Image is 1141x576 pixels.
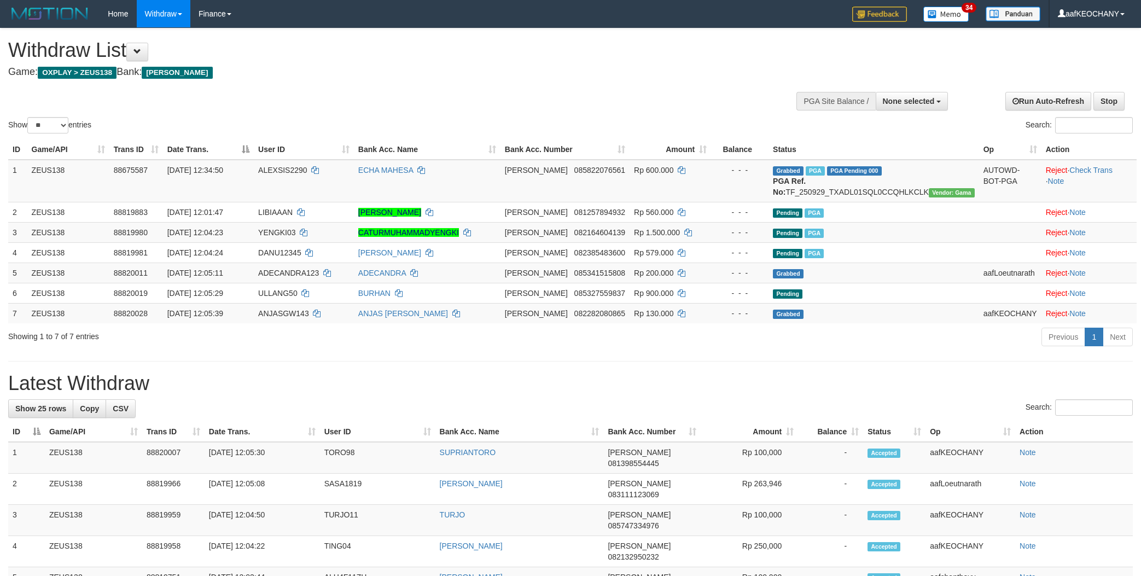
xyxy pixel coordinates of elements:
span: Accepted [868,480,900,489]
td: [DATE] 12:05:08 [205,474,320,505]
th: Bank Acc. Number: activate to sort column ascending [500,139,630,160]
span: Copy 085341515808 to clipboard [574,269,625,277]
a: Copy [73,399,106,418]
span: Rp 900.000 [634,289,673,298]
td: - [798,442,863,474]
span: Accepted [868,511,900,520]
span: Rp 600.000 [634,166,673,174]
td: AUTOWD-BOT-PGA [979,160,1041,202]
b: PGA Ref. No: [773,177,806,196]
td: 7 [8,303,27,323]
a: Note [1069,248,1086,257]
td: · [1041,222,1137,242]
span: 88820028 [114,309,148,318]
span: YENGKI03 [258,228,295,237]
td: ZEUS138 [27,222,109,242]
td: - [798,505,863,536]
span: [PERSON_NAME] [608,479,671,488]
th: Amount: activate to sort column ascending [630,139,711,160]
span: Vendor URL: https://trx31.1velocity.biz [929,188,975,197]
span: 88820019 [114,289,148,298]
a: Note [1069,289,1086,298]
span: 34 [962,3,976,13]
span: Show 25 rows [15,404,66,413]
div: - - - [715,267,764,278]
span: None selected [883,97,935,106]
span: Copy 085747334976 to clipboard [608,521,659,530]
th: Date Trans.: activate to sort column ascending [205,422,320,442]
h1: Latest Withdraw [8,373,1133,394]
td: 88820007 [142,442,205,474]
span: Marked by aafpengsreynich [805,229,824,238]
td: · [1041,202,1137,222]
span: 88819981 [114,248,148,257]
span: [PERSON_NAME] [505,228,568,237]
span: Copy 085327559837 to clipboard [574,289,625,298]
td: · [1041,242,1137,263]
td: · [1041,283,1137,303]
td: aafLoeutnarath [925,474,1015,505]
td: Rp 100,000 [701,505,798,536]
span: 88819883 [114,208,148,217]
span: Rp 1.500.000 [634,228,680,237]
td: ZEUS138 [27,242,109,263]
td: aafLoeutnarath [979,263,1041,283]
td: Rp 250,000 [701,536,798,567]
th: User ID: activate to sort column ascending [320,422,435,442]
th: Bank Acc. Number: activate to sort column ascending [603,422,701,442]
span: Rp 560.000 [634,208,673,217]
td: ZEUS138 [27,263,109,283]
td: 4 [8,536,45,567]
img: panduan.png [986,7,1040,21]
a: ANJAS [PERSON_NAME] [358,309,448,318]
a: Run Auto-Refresh [1005,92,1091,110]
td: aafKEOCHANY [925,505,1015,536]
label: Search: [1026,399,1133,416]
a: Reject [1046,166,1068,174]
a: Show 25 rows [8,399,73,418]
td: · [1041,303,1137,323]
span: Grabbed [773,269,804,278]
span: Copy 082132950232 to clipboard [608,552,659,561]
th: Action [1041,139,1137,160]
td: TURJO11 [320,505,435,536]
a: Note [1020,542,1036,550]
td: 6 [8,283,27,303]
a: ADECANDRA [358,269,406,277]
div: Showing 1 to 7 of 7 entries [8,327,467,342]
span: [DATE] 12:05:29 [167,289,223,298]
a: BURHAN [358,289,391,298]
span: Copy 081257894932 to clipboard [574,208,625,217]
a: CSV [106,399,136,418]
td: aafKEOCHANY [925,442,1015,474]
a: Previous [1041,328,1085,346]
span: [DATE] 12:05:39 [167,309,223,318]
a: CATURMUHAMMADYENGKI [358,228,459,237]
a: ECHA MAHESA [358,166,413,174]
th: Bank Acc. Name: activate to sort column ascending [354,139,500,160]
th: User ID: activate to sort column ascending [254,139,354,160]
label: Search: [1026,117,1133,133]
span: Marked by aafpengsreynich [805,208,824,218]
td: 88819959 [142,505,205,536]
label: Show entries [8,117,91,133]
span: CSV [113,404,129,413]
td: ZEUS138 [45,536,142,567]
a: Note [1069,269,1086,277]
td: ZEUS138 [45,505,142,536]
span: LIBIAAAN [258,208,293,217]
span: DANU12345 [258,248,301,257]
input: Search: [1055,399,1133,416]
a: Note [1069,309,1086,318]
span: [PERSON_NAME] [505,248,568,257]
span: 88819980 [114,228,148,237]
span: Copy 082164604139 to clipboard [574,228,625,237]
th: ID: activate to sort column descending [8,422,45,442]
a: Note [1020,479,1036,488]
a: Reject [1046,248,1068,257]
td: ZEUS138 [27,303,109,323]
h1: Withdraw List [8,39,750,61]
span: Copy 081398554445 to clipboard [608,459,659,468]
span: [PERSON_NAME] [505,166,568,174]
td: aafKEOCHANY [979,303,1041,323]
